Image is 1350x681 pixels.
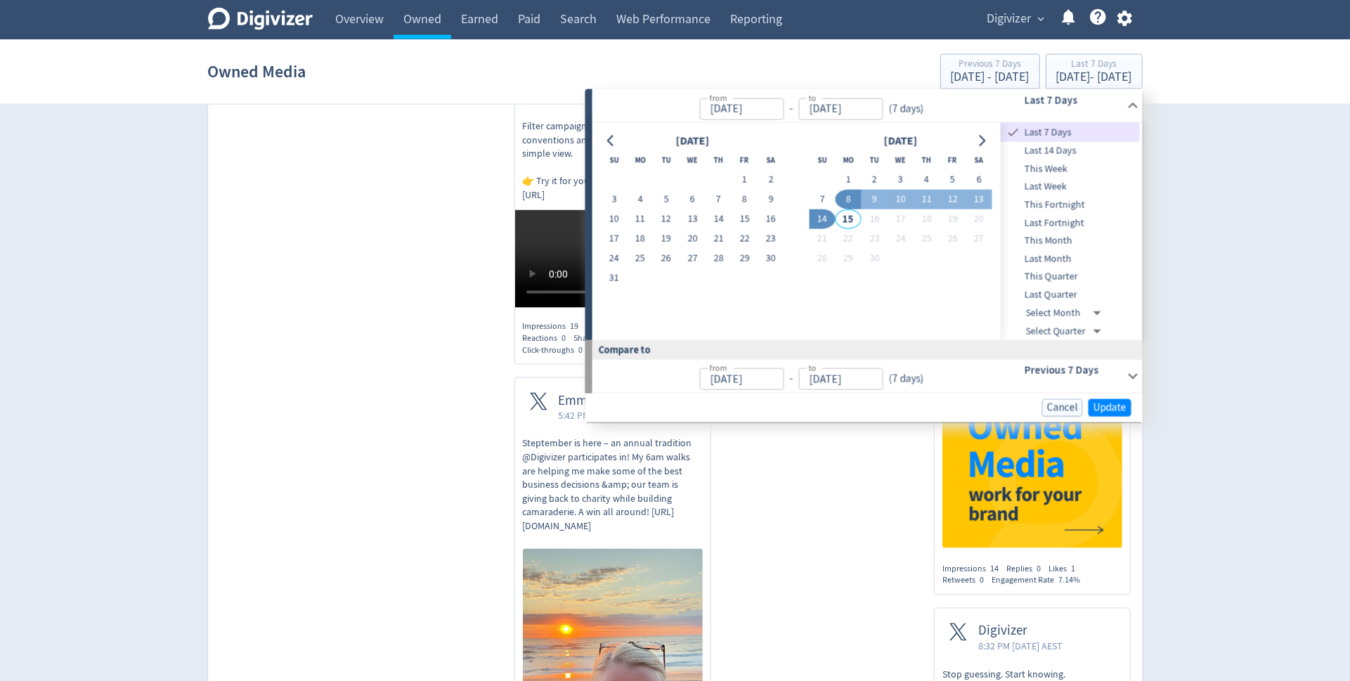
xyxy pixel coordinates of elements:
th: Tuesday [654,150,680,170]
div: ( 7 days ) [883,371,923,387]
span: Last Fortnight [1001,216,1140,231]
div: Last 7 Days [1056,59,1132,71]
button: 2 [862,170,888,190]
button: 5 [940,170,966,190]
div: Impressions [523,320,587,332]
th: Monday [836,150,862,170]
div: Click-throughs [523,344,591,356]
button: 21 [809,229,835,249]
button: 23 [862,229,888,249]
button: 5 [654,190,680,209]
div: from-to(7 days)Previous 7 Days [592,360,1143,394]
p: Steptember is here – an annual tradition @Digivizer participates in! My 6am walks are helping me ... [523,437,703,533]
button: 9 [862,190,888,209]
span: Last Week [1001,179,1140,195]
button: 7 [809,190,835,209]
span: 19 [571,320,579,332]
button: 18 [627,229,653,249]
button: Update [1089,399,1131,417]
label: from [709,362,727,374]
th: Tuesday [862,150,888,170]
button: 25 [914,229,940,249]
button: 19 [654,229,680,249]
button: 13 [680,209,706,229]
div: Likes [1049,564,1083,576]
a: Digivizer8:10 PM [DATE] AESTPersonalization, storytelling &amp; community building. This is what ... [935,127,1131,552]
span: 5:42 PM [DATE] AEST [559,408,643,422]
p: No more guessing what ads are working. Digivizer’s Paid Media filter shows you exactly what’s dri... [523,37,703,202]
button: Digivizer [982,8,1049,30]
button: 30 [758,249,784,268]
span: Last 7 Days [1022,125,1140,141]
span: 0 [980,575,984,586]
button: 24 [888,229,914,249]
div: Last Fortnight [1001,214,1140,233]
button: 8 [836,190,862,209]
div: Shares [574,332,614,344]
div: Engagement Rate [992,575,1088,587]
h6: Previous 7 Days [1025,362,1121,379]
button: 17 [601,229,627,249]
th: Friday [732,150,758,170]
button: 29 [732,249,758,268]
button: 12 [654,209,680,229]
div: Select Quarter [1026,323,1107,341]
div: [DATE] [879,132,921,151]
span: This Quarter [1001,269,1140,285]
div: Retweets [942,575,992,587]
button: 22 [836,229,862,249]
button: 6 [680,190,706,209]
button: 3 [888,170,914,190]
th: Sunday [601,150,627,170]
button: 18 [914,209,940,229]
button: 22 [732,229,758,249]
button: 4 [627,190,653,209]
button: 23 [758,229,784,249]
label: from [709,92,727,104]
div: [DATE] - [DATE] [951,71,1030,84]
label: to [808,362,816,374]
span: 0 [562,332,566,344]
button: 1 [732,170,758,190]
span: Digivizer [987,8,1032,30]
button: 28 [809,249,835,268]
nav: presets [1001,123,1140,340]
button: 3 [601,190,627,209]
span: Digivizer [978,623,1063,640]
button: Go to next month [971,131,992,151]
th: Wednesday [680,150,706,170]
th: Thursday [914,150,940,170]
span: 0 [579,344,583,356]
button: Cancel [1042,399,1083,417]
div: Select Month [1026,304,1107,323]
button: 14 [706,209,732,229]
div: [DATE] - [DATE] [1056,71,1132,84]
th: Friday [940,150,966,170]
button: 1 [836,170,862,190]
button: 27 [680,249,706,268]
div: Compare to [585,340,1143,359]
div: Last Week [1001,178,1140,196]
th: Wednesday [888,150,914,170]
button: 27 [966,229,992,249]
button: Previous 7 Days[DATE] - [DATE] [940,54,1040,89]
button: 9 [758,190,784,209]
span: Last 14 Days [1001,143,1140,159]
button: 4 [914,170,940,190]
button: 2 [758,170,784,190]
button: 25 [627,249,653,268]
span: Last Month [1001,252,1140,267]
div: [DATE] [671,132,713,151]
th: Monday [627,150,653,170]
span: expand_more [1035,13,1048,25]
div: - [784,371,798,387]
span: Cancel [1047,403,1078,413]
div: Reactions [523,332,574,344]
button: 17 [888,209,914,229]
button: 11 [914,190,940,209]
button: 26 [940,229,966,249]
span: 1 [1071,564,1075,575]
div: Previous 7 Days [951,59,1030,71]
button: 14 [809,209,835,229]
div: from-to(7 days)Last 7 Days [592,89,1143,123]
